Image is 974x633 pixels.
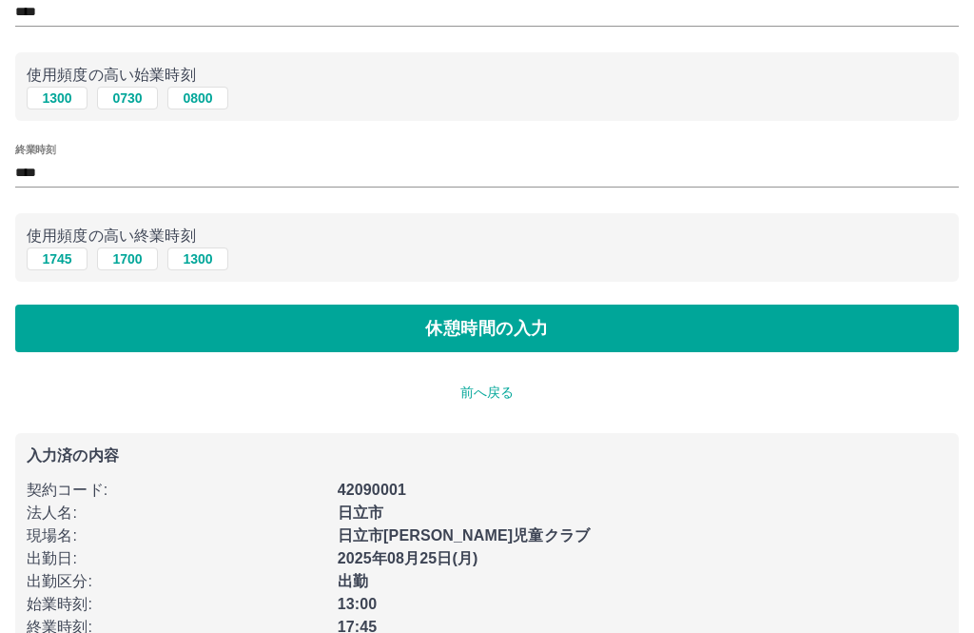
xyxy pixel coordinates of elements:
p: 始業時刻 : [27,593,326,616]
p: 入力済の内容 [27,448,947,464]
b: 日立市[PERSON_NAME]児童クラブ [338,527,590,544]
button: 1300 [27,87,88,109]
b: 2025年08月25日(月) [338,550,478,566]
button: 1745 [27,247,88,270]
b: 出勤 [338,573,368,589]
p: 法人名 : [27,502,326,524]
button: 休憩時間の入力 [15,305,959,352]
b: 13:00 [338,596,378,612]
label: 終業時刻 [15,143,55,157]
p: 使用頻度の高い終業時刻 [27,225,947,247]
button: 1300 [167,247,228,270]
button: 1700 [97,247,158,270]
p: 出勤区分 : [27,570,326,593]
b: 42090001 [338,482,406,498]
p: 現場名 : [27,524,326,547]
button: 0730 [97,87,158,109]
p: 出勤日 : [27,547,326,570]
button: 0800 [167,87,228,109]
p: 前へ戻る [15,383,959,403]
b: 日立市 [338,504,383,521]
p: 使用頻度の高い始業時刻 [27,64,947,87]
p: 契約コード : [27,479,326,502]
